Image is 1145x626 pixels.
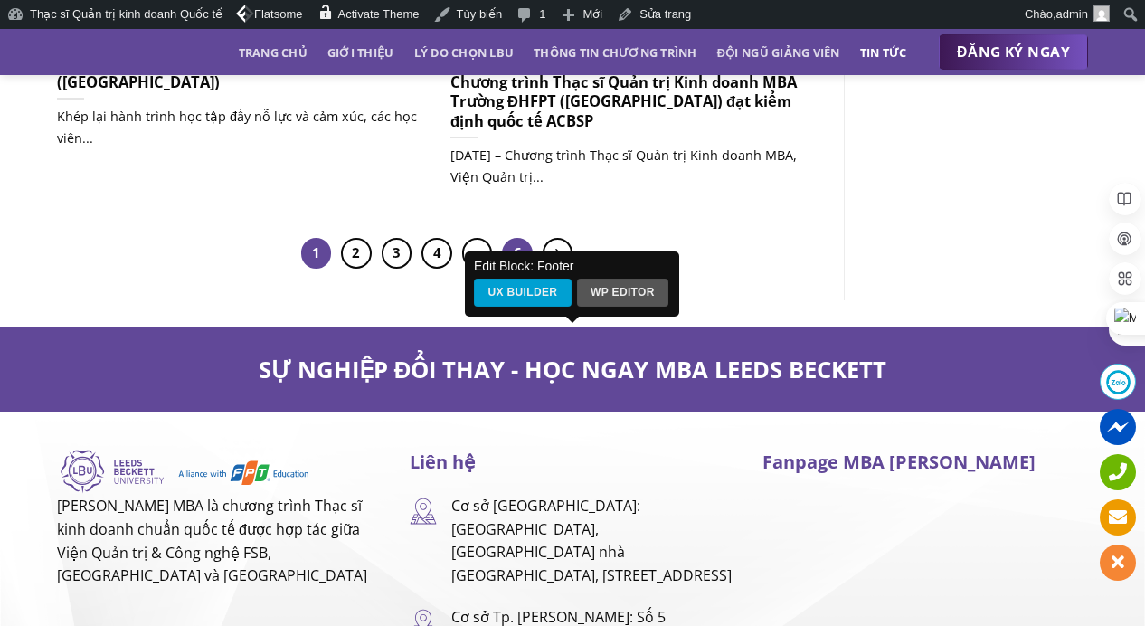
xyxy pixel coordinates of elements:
a: Trang chủ [239,36,308,69]
h3: Liên hệ [410,448,735,477]
p: Cơ sở [GEOGRAPHIC_DATA]: [GEOGRAPHIC_DATA], [GEOGRAPHIC_DATA] nhà [GEOGRAPHIC_DATA], [STREET_ADDR... [451,495,735,587]
a: Đội ngũ giảng viên [717,36,840,69]
a: 4 [421,238,452,269]
h3: Fanpage MBA [PERSON_NAME] [762,448,1088,477]
h5: Chương trình Thạc sĩ Quản trị Kinh doanh MBA Trường ĐHFPT ([GEOGRAPHIC_DATA]) đạt kiểm định quốc ... [450,72,817,131]
a: UX Builder [474,279,572,307]
a: Thông tin chương trình [534,36,697,69]
p: [DATE] – Chương trình Thạc sĩ Quản trị Kinh doanh MBA, Viện Quản trị... [450,145,817,186]
a: WP Editor [577,279,669,307]
span: ĐĂNG KÝ NGAY [957,41,1070,63]
h2: SỰ NGHIỆP ĐỔI THAY - HỌC NGAY MBA LEEDS BECKETT [57,355,1088,384]
p: Khép lại hành trình học tập đầy nỗ lực và cảm xúc, các học viên... [57,106,423,147]
img: Logo-LBU-FSB.svg [57,448,310,495]
a: 6 [502,238,533,269]
span: 1 [301,238,332,269]
a: ĐĂNG KÝ NGAY [939,34,1088,71]
a: Tin tức [860,36,907,69]
span: admin [1056,7,1088,21]
h5: Tự hào vinh danh các Tân Thạc sĩ LBM tại Lễ tốt nghiệp [GEOGRAPHIC_DATA] ([GEOGRAPHIC_DATA]) [57,33,423,92]
a: 3 [382,238,412,269]
div: Edit Block: Footer [465,251,679,317]
a: 2 [341,238,372,269]
a: Lý do chọn LBU [414,36,515,69]
a: Giới thiệu [327,36,394,69]
span: … [462,238,493,269]
p: [PERSON_NAME] MBA là chương trình Thạc sĩ kinh doanh chuẩn quốc tế được hợp tác giữa Viện Quản tr... [57,495,383,587]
